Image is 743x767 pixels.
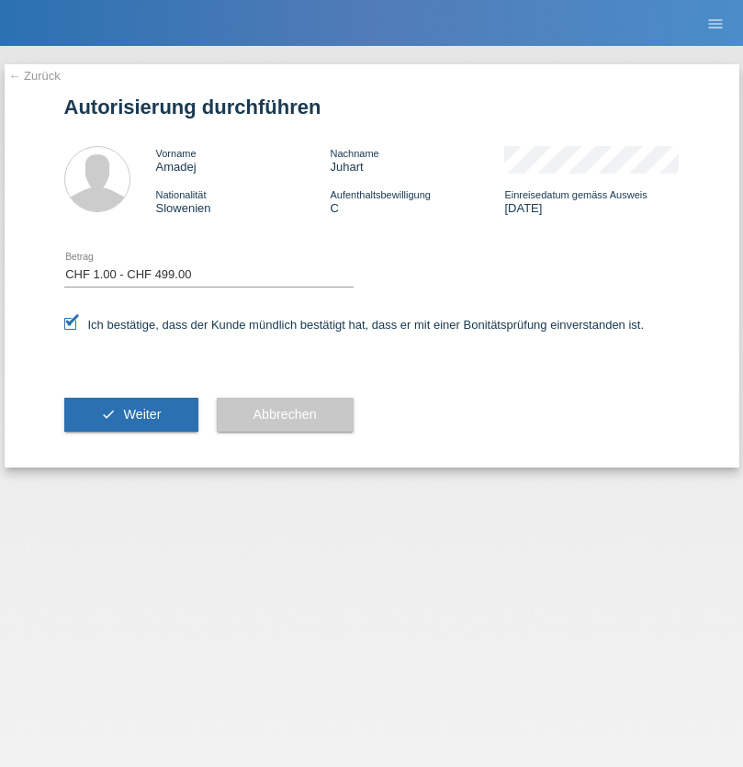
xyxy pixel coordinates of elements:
[9,69,61,83] a: ← Zurück
[330,148,378,159] span: Nachname
[330,146,504,174] div: Juhart
[253,407,317,422] span: Abbrechen
[217,398,354,433] button: Abbrechen
[697,17,734,28] a: menu
[504,189,647,200] span: Einreisedatum gemäss Ausweis
[123,407,161,422] span: Weiter
[156,148,197,159] span: Vorname
[330,187,504,215] div: C
[101,407,116,422] i: check
[64,398,198,433] button: check Weiter
[64,318,645,332] label: Ich bestätige, dass der Kunde mündlich bestätigt hat, dass er mit einer Bonitätsprüfung einversta...
[330,189,430,200] span: Aufenthaltsbewilligung
[156,189,207,200] span: Nationalität
[504,187,679,215] div: [DATE]
[64,96,680,118] h1: Autorisierung durchführen
[156,187,331,215] div: Slowenien
[706,15,725,33] i: menu
[156,146,331,174] div: Amadej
